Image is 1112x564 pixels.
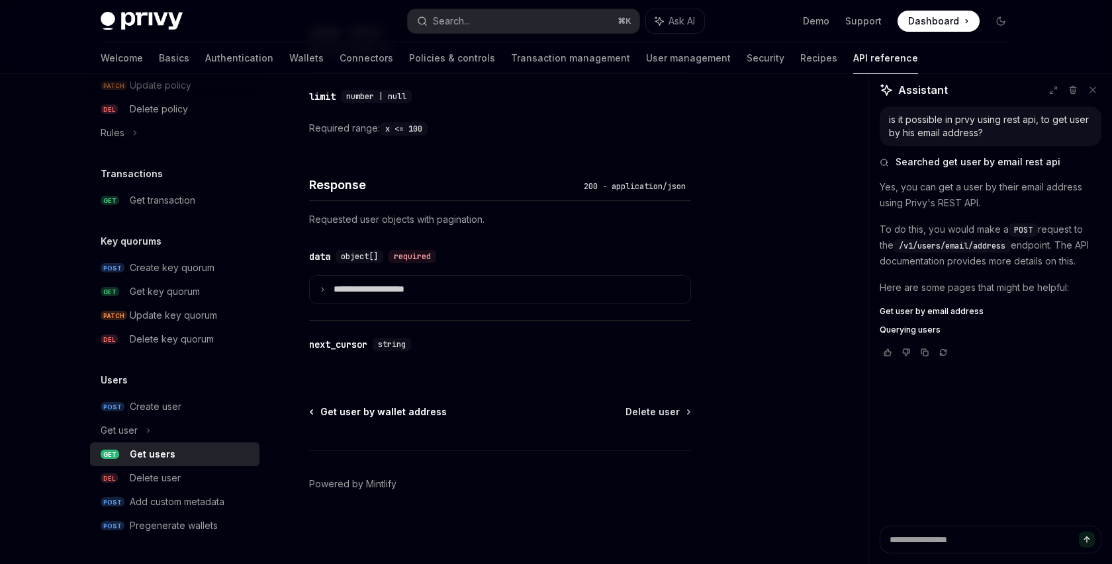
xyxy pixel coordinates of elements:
span: POST [1014,225,1033,235]
span: DEL [101,473,118,483]
div: Search... [433,13,470,29]
a: Policies & controls [409,42,495,74]
span: POST [101,497,124,507]
div: Required range: [309,120,691,136]
div: required [389,250,436,263]
button: Ask AI [646,9,704,33]
a: DELDelete user [90,466,259,490]
span: Ask AI [669,15,695,28]
a: PATCHUpdate key quorum [90,303,259,327]
span: Delete user [625,405,680,419]
span: /v1/users/email/address [899,241,1005,251]
div: Pregenerate wallets [130,518,218,534]
a: Support [845,15,882,28]
span: PATCH [101,311,127,321]
div: Get users [130,446,175,462]
a: Connectors [340,42,393,74]
a: Welcome [101,42,143,74]
div: Get key quorum [130,284,200,300]
span: GET [101,287,119,297]
span: POST [101,402,124,412]
div: Create key quorum [130,260,214,276]
h5: Key quorums [101,233,162,249]
a: POSTCreate user [90,395,259,419]
a: API reference [853,42,918,74]
span: DEL [101,104,118,114]
span: Get user by email address [880,306,984,317]
span: string [378,339,406,350]
span: Assistant [898,82,948,98]
div: limit [309,90,336,103]
h4: Response [309,176,579,194]
a: Dashboard [898,11,980,32]
a: POSTCreate key quorum [90,256,259,280]
div: next_cursor [309,338,367,351]
div: 200 - application/json [579,180,691,193]
span: object[] [341,251,378,262]
button: Send message [1079,532,1095,547]
span: GET [101,196,119,206]
h5: Transactions [101,166,163,182]
div: data [309,250,330,263]
a: Basics [159,42,189,74]
a: Transaction management [511,42,630,74]
span: Searched get user by email rest api [896,155,1060,169]
a: GETGet users [90,442,259,466]
div: Get user [101,423,138,438]
a: GETGet transaction [90,188,259,212]
div: Add custom metadata [130,494,224,510]
a: Get user by wallet address [310,405,447,419]
button: Search...⌘K [408,9,639,33]
span: POST [101,263,124,273]
a: Authentication [205,42,273,74]
div: Delete key quorum [130,331,214,347]
a: Delete user [625,405,690,419]
div: is it possible in prvy using rest api, to get user by his email address? [889,113,1092,140]
a: Recipes [800,42,837,74]
span: Querying users [880,325,941,335]
div: Create user [130,399,181,415]
h5: Users [101,372,128,388]
div: Rules [101,125,124,141]
p: To do this, you would make a request to the endpoint. The API documentation provides more details... [880,222,1101,269]
a: Powered by Mintlify [309,477,396,491]
div: Delete user [130,470,181,486]
a: Security [747,42,784,74]
span: Dashboard [908,15,959,28]
div: Get transaction [130,192,195,208]
a: GETGet key quorum [90,280,259,303]
span: GET [101,450,119,460]
a: DELDelete policy [90,97,259,121]
a: POSTAdd custom metadata [90,490,259,514]
a: DELDelete key quorum [90,327,259,351]
span: DEL [101,335,118,344]
span: Get user by wallet address [320,405,447,419]
p: Yes, you can get a user by their email address using Privy's REST API. [880,179,1101,211]
code: x <= 100 [380,122,428,136]
a: User management [646,42,731,74]
p: Here are some pages that might be helpful: [880,280,1101,296]
span: ⌘ K [618,16,631,26]
a: Get user by email address [880,306,1101,317]
button: Toggle dark mode [990,11,1011,32]
span: number | null [346,91,406,102]
p: Requested user objects with pagination. [309,212,691,227]
div: Update key quorum [130,307,217,323]
div: Delete policy [130,101,188,117]
span: POST [101,521,124,531]
a: Wallets [289,42,324,74]
a: Querying users [880,325,1101,335]
a: POSTPregenerate wallets [90,514,259,538]
button: Searched get user by email rest api [880,155,1101,169]
a: Demo [803,15,829,28]
img: dark logo [101,12,183,30]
